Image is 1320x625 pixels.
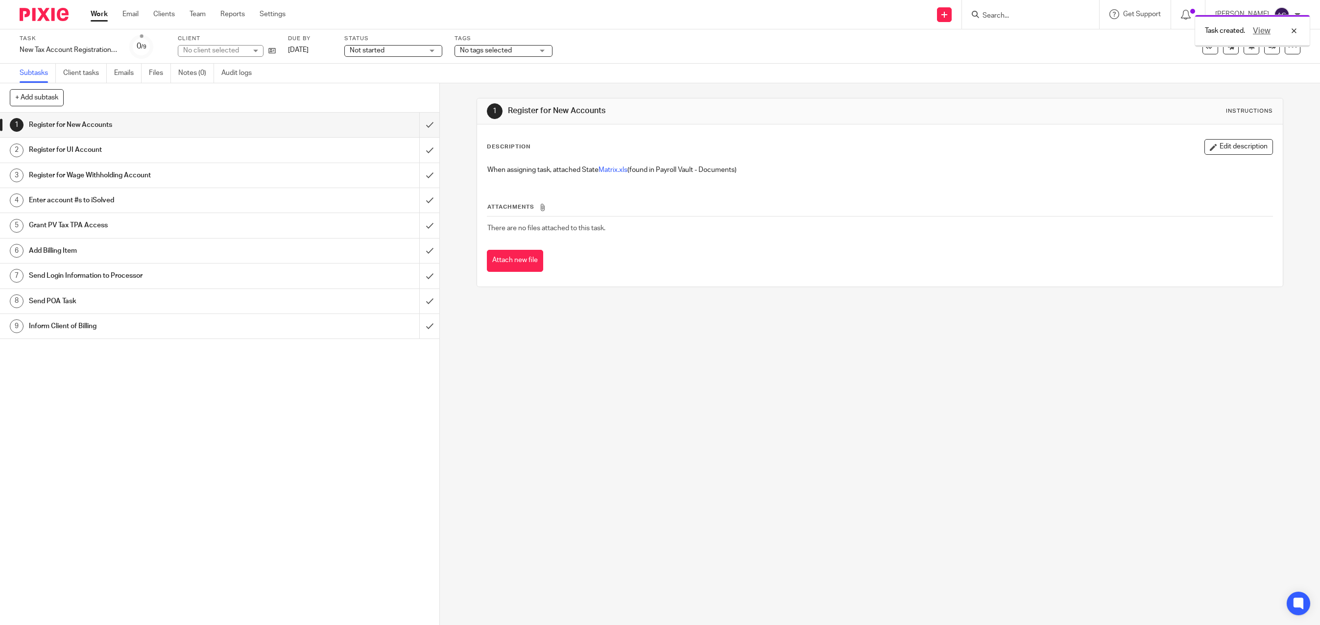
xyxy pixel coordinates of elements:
[91,9,108,19] a: Work
[1205,26,1245,36] p: Task created.
[178,64,214,83] a: Notes (0)
[153,9,175,19] a: Clients
[183,46,247,55] div: No client selected
[29,193,283,208] h1: Enter account #s to iSolved
[137,41,146,52] div: 0
[344,35,442,43] label: Status
[10,219,24,233] div: 5
[1226,107,1273,115] div: Instructions
[350,47,384,54] span: Not started
[29,294,283,309] h1: Send POA Task
[29,319,283,334] h1: Inform Client of Billing
[20,8,69,21] img: Pixie
[260,9,286,19] a: Settings
[487,103,503,119] div: 1
[487,250,543,272] button: Attach new file
[29,168,283,183] h1: Register for Wage Withholding Account
[487,143,530,151] p: Description
[20,64,56,83] a: Subtasks
[487,225,605,232] span: There are no files attached to this task.
[288,47,309,53] span: [DATE]
[1250,25,1273,37] button: View
[190,9,206,19] a: Team
[63,64,107,83] a: Client tasks
[29,143,283,157] h1: Register for UI Account
[10,168,24,182] div: 3
[149,64,171,83] a: Files
[10,144,24,157] div: 2
[10,244,24,258] div: 6
[599,167,627,173] a: Matrix.xls
[1204,139,1273,155] button: Edit description
[29,218,283,233] h1: Grant PV Tax TPA Access
[29,268,283,283] h1: Send Login Information to Processor
[178,35,276,43] label: Client
[1274,7,1290,23] img: svg%3E
[141,44,146,49] small: /9
[29,243,283,258] h1: Add Billing Item
[29,118,283,132] h1: Register for New Accounts
[487,165,1272,175] p: When assigning task, attached State (found in Payroll Vault - Documents)
[10,294,24,308] div: 8
[288,35,332,43] label: Due by
[20,45,118,55] div: New Tax Account Registration - NM
[122,9,139,19] a: Email
[20,35,118,43] label: Task
[114,64,142,83] a: Emails
[487,204,534,210] span: Attachments
[10,269,24,283] div: 7
[10,89,64,106] button: + Add subtask
[508,106,901,116] h1: Register for New Accounts
[460,47,512,54] span: No tags selected
[220,9,245,19] a: Reports
[10,319,24,333] div: 9
[221,64,259,83] a: Audit logs
[10,118,24,132] div: 1
[455,35,552,43] label: Tags
[10,193,24,207] div: 4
